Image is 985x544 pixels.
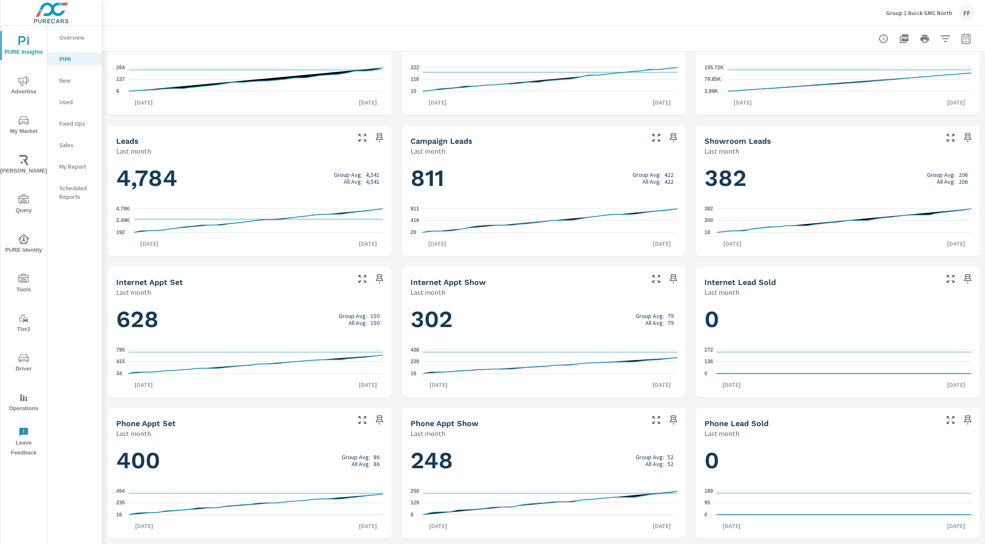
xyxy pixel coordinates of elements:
[116,347,125,353] text: 795
[373,413,386,427] span: Save this to your personalized report
[59,55,95,63] p: PIPA
[116,428,151,439] p: Last month
[59,76,95,85] p: New
[411,217,419,223] text: 416
[636,312,664,319] p: Group Avg:
[961,413,975,427] span: Save this to your personalized report
[667,319,673,326] p: 79
[704,512,707,518] text: 0
[116,229,125,235] text: 192
[411,88,417,94] text: 10
[352,461,370,467] p: All Avg:
[411,146,445,156] p: Last month
[59,184,95,201] p: Scheduled Reports
[927,171,955,178] p: Group Avg:
[355,131,369,145] button: Make Fullscreen
[353,98,383,107] p: [DATE]
[667,454,673,461] p: 52
[411,206,419,212] text: 811
[728,98,758,107] p: [DATE]
[47,182,102,203] div: Scheduled Reports
[116,136,139,145] h5: Leads
[704,347,713,353] text: 272
[47,117,102,130] div: Fixed Ops
[411,500,419,506] text: 129
[3,427,44,458] span: Leave Feedback
[704,305,971,334] h1: 0
[957,30,975,47] button: Select Date Range
[371,312,380,319] p: 150
[959,171,968,178] p: 206
[59,162,95,171] p: My Report
[116,88,119,94] text: 9
[344,178,362,185] p: All Avg:
[116,500,125,506] text: 235
[704,428,739,439] p: Last month
[704,278,776,287] h5: Internet Lead Sold
[116,359,125,365] text: 415
[47,160,102,173] div: My Report
[704,488,713,494] text: 189
[664,178,673,185] p: 422
[704,88,718,94] text: 3.99K
[667,312,673,319] p: 79
[667,272,680,286] span: Save this to your personalized report
[116,76,125,82] text: 137
[116,206,130,212] text: 4.78K
[704,65,724,71] text: 155.72K
[411,229,417,235] text: 20
[667,131,680,145] span: Save this to your personalized report
[411,347,419,353] text: 438
[647,522,677,530] p: [DATE]
[0,26,47,461] div: nav menu
[3,393,44,414] span: Operations
[47,96,102,108] div: Used
[647,98,677,107] p: [DATE]
[717,239,747,248] p: [DATE]
[47,74,102,87] div: New
[411,65,419,71] text: 222
[339,312,367,319] p: Group Avg:
[704,446,971,475] h1: 0
[3,36,44,57] span: PURE Insights
[704,218,713,224] text: 200
[423,522,453,530] p: [DATE]
[47,53,102,65] div: PIPA
[411,446,677,475] h1: 248
[422,239,452,248] p: [DATE]
[3,234,44,255] span: PURE Identity
[895,30,913,47] button: "Export Report to PDF"
[59,141,95,149] p: Sales
[667,413,680,427] span: Save this to your personalized report
[116,65,125,71] text: 264
[916,30,933,47] button: Print Report
[59,119,95,128] p: Fixed Ops
[649,413,663,427] button: Make Fullscreen
[716,380,747,389] p: [DATE]
[373,131,386,145] span: Save this to your personalized report
[116,287,151,297] p: Last month
[3,115,44,136] span: My Market
[116,446,383,475] h1: 400
[937,178,955,185] p: All Avg:
[642,178,661,185] p: All Avg:
[961,131,975,145] span: Save this to your personalized report
[704,287,739,297] p: Last month
[116,371,122,377] text: 34
[59,33,95,42] p: Overview
[941,239,971,248] p: [DATE]
[411,278,486,287] h5: Internet Appt Show
[704,419,769,428] h5: Phone Lead Sold
[667,461,673,467] p: 52
[116,419,176,428] h5: Phone Appt Set
[423,380,454,389] p: [DATE]
[371,319,380,326] p: 150
[411,287,445,297] p: Last month
[944,131,957,145] button: Make Fullscreen
[941,98,971,107] p: [DATE]
[941,522,971,530] p: [DATE]
[704,229,710,235] text: 18
[704,206,713,212] text: 382
[411,371,417,377] text: 18
[645,461,664,467] p: All Avg:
